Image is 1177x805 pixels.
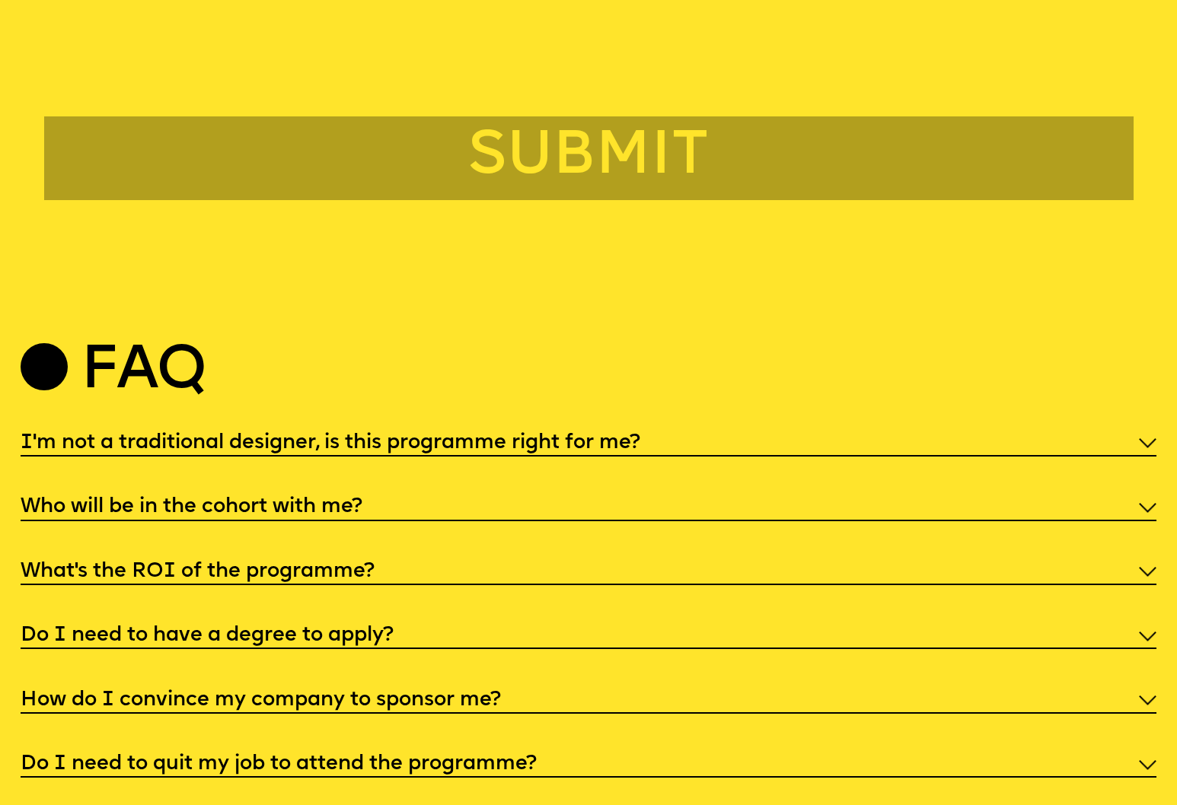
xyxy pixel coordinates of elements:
button: SUBMIT [44,116,1134,200]
span: SUBMIT [468,128,709,189]
h5: I'm not a traditional designer, is this programme right for me? [21,436,640,451]
h5: Do I need to have a degree to apply? [21,628,394,644]
h2: Faq [81,347,206,399]
h5: What’s the ROI of the programme? [21,565,375,580]
h5: How do I convince my company to sponsor me? [21,693,501,708]
h5: Do I need to quit my job to attend the programme? [21,757,537,772]
h5: Who will be in the cohort with me? [21,500,362,515]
